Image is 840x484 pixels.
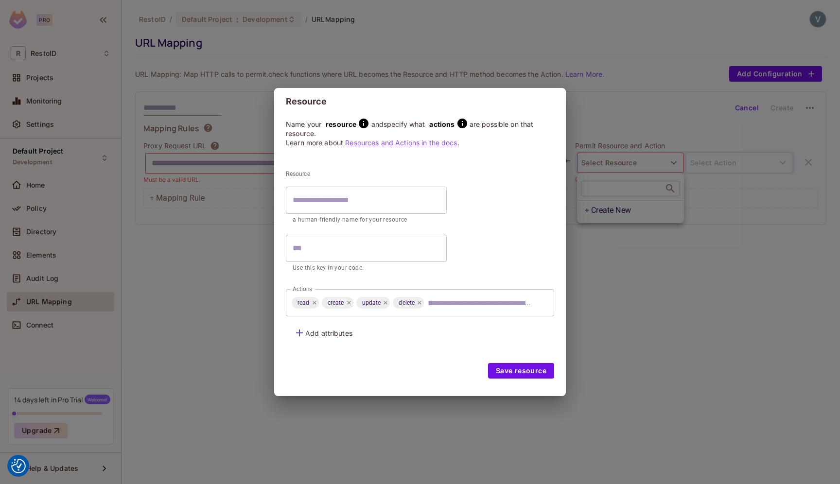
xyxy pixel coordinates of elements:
[427,120,455,128] span: actions
[356,297,387,309] span: update
[323,120,356,128] span: resource
[274,88,566,115] h2: Resource
[356,297,390,309] div: update
[286,115,554,147] p: Name your and specify what are possible on that resource. Learn more about .
[293,263,440,273] p: Use this key in your code.
[488,363,554,379] button: Save resource
[305,328,352,338] p: Add attributes
[292,297,315,309] span: read
[293,215,440,225] p: a human-friendly name for your resource
[393,297,424,309] div: delete
[345,138,457,147] a: Resources and Actions in the docs
[286,170,406,178] label: Resource
[292,297,319,309] div: read
[293,285,313,293] label: Actions
[393,297,420,309] span: delete
[11,459,26,473] button: Consent Preferences
[322,297,350,309] span: create
[11,459,26,473] img: Revisit consent button
[322,297,353,309] div: create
